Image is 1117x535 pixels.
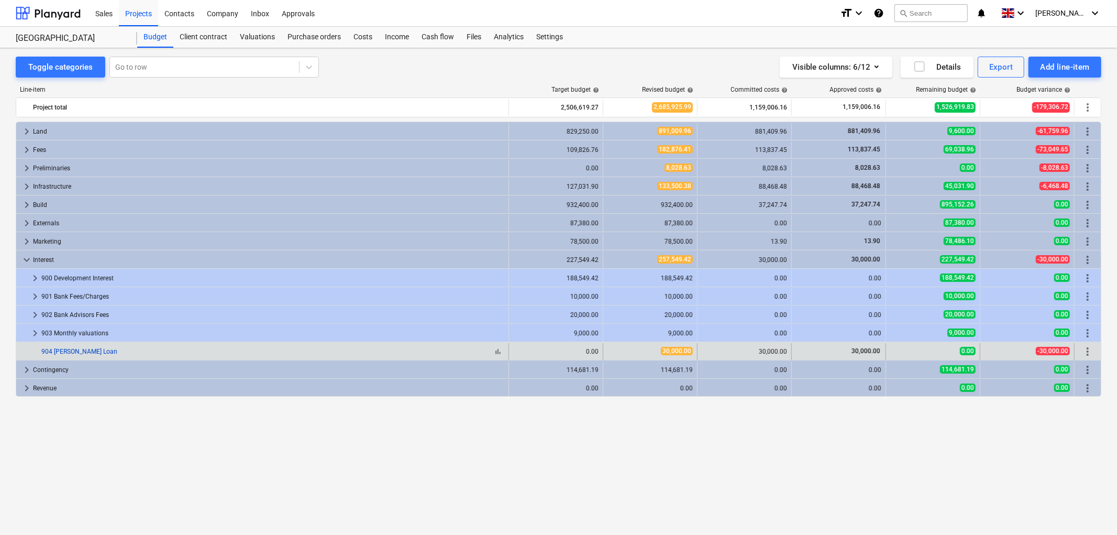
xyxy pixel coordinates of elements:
[513,293,599,300] div: 10,000.00
[702,99,787,116] div: 1,159,006.16
[41,270,504,287] div: 900 Development Interest
[1081,364,1094,376] span: More actions
[20,364,33,376] span: keyboard_arrow_right
[33,123,504,140] div: Land
[1065,485,1117,535] iframe: Chat Widget
[944,145,976,154] span: 69,038.96
[847,127,881,135] span: 881,409.96
[29,290,41,303] span: keyboard_arrow_right
[657,182,693,190] span: 133,500.38
[1081,382,1094,395] span: More actions
[1016,86,1070,93] div: Budget variance
[657,127,693,135] span: 891,009.96
[20,199,33,211] span: keyboard_arrow_right
[702,165,787,172] div: 8,028.63
[1054,329,1070,337] span: 0.00
[513,201,599,209] div: 932,400.00
[20,144,33,156] span: keyboard_arrow_right
[1081,235,1094,248] span: More actions
[29,327,41,340] span: keyboard_arrow_right
[976,7,987,19] i: notifications
[702,183,787,190] div: 88,468.48
[33,160,504,177] div: Preliminaries
[1081,272,1094,285] span: More actions
[916,86,976,93] div: Remaining budget
[513,183,599,190] div: 127,031.90
[28,60,93,74] div: Toggle categories
[792,60,880,74] div: Visible columns : 6/12
[33,196,504,213] div: Build
[415,27,460,48] a: Cash flow
[16,86,510,93] div: Line-item
[1054,384,1070,392] span: 0.00
[1036,127,1070,135] span: -61,759.96
[1054,219,1070,227] span: 0.00
[1054,274,1070,282] span: 0.00
[1039,163,1070,172] span: -8,028.63
[41,325,504,342] div: 903 Monthly valuations
[702,201,787,209] div: 37,247.74
[853,7,865,19] i: keyboard_arrow_down
[607,238,693,245] div: 78,500.00
[1036,255,1070,264] span: -30,000.00
[607,275,693,282] div: 188,549.42
[830,86,882,93] div: Approved costs
[33,141,504,158] div: Fees
[1081,290,1094,303] span: More actions
[1081,144,1094,156] span: More actions
[33,380,504,397] div: Revenue
[607,311,693,319] div: 20,000.00
[913,60,961,74] div: Details
[944,182,976,190] span: 45,031.90
[780,57,892,78] button: Visible columns:6/12
[1081,180,1094,193] span: More actions
[1054,237,1070,245] span: 0.00
[20,162,33,174] span: keyboard_arrow_right
[947,329,976,337] span: 9,000.00
[642,86,693,93] div: Revised budget
[661,347,693,355] span: 30,000.00
[1081,254,1094,266] span: More actions
[513,99,599,116] div: 2,506,619.27
[731,86,788,93] div: Committed costs
[1081,199,1094,211] span: More actions
[33,362,504,378] div: Contingency
[935,102,976,112] span: 1,526,919.83
[1081,309,1094,321] span: More actions
[513,128,599,135] div: 829,250.00
[702,293,787,300] div: 0.00
[657,255,693,264] span: 257,549.42
[685,87,693,93] span: help
[940,274,976,282] span: 188,549.42
[840,7,853,19] i: format_size
[460,27,488,48] div: Files
[702,385,787,392] div: 0.00
[1054,292,1070,300] span: 0.00
[137,27,173,48] a: Budget
[513,165,599,172] div: 0.00
[989,60,1013,74] div: Export
[1039,182,1070,190] span: -6,468.48
[347,27,379,48] a: Costs
[702,256,787,264] div: 30,000.00
[29,272,41,285] span: keyboard_arrow_right
[20,125,33,138] span: keyboard_arrow_right
[944,219,976,227] span: 87,380.00
[513,385,599,392] div: 0.00
[551,86,599,93] div: Target budget
[513,275,599,282] div: 188,549.42
[173,27,234,48] div: Client contract
[944,237,976,245] span: 78,486.10
[530,27,569,48] a: Settings
[850,182,881,190] span: 88,468.48
[796,385,881,392] div: 0.00
[842,103,881,112] span: 1,159,006.16
[1028,57,1101,78] button: Add line-item
[968,87,976,93] span: help
[702,238,787,245] div: 13.90
[513,311,599,319] div: 20,000.00
[947,127,976,135] span: 9,600.00
[899,9,908,17] span: search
